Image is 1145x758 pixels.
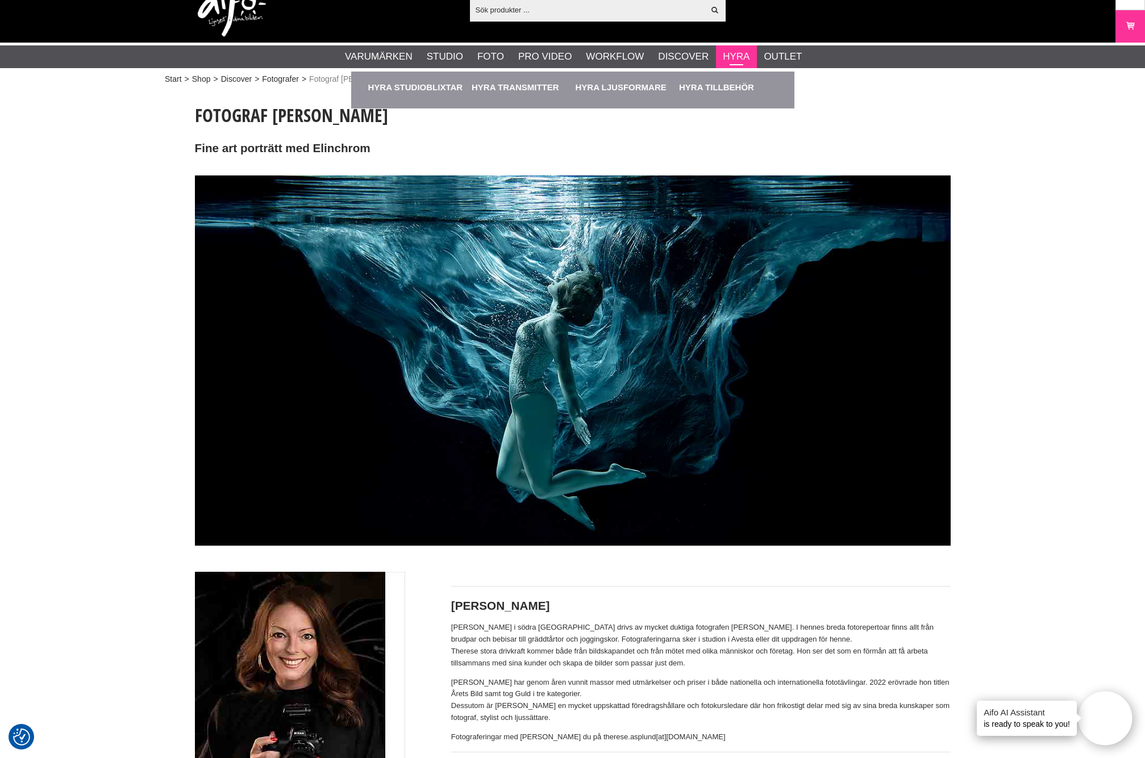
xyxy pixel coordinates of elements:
a: Hyra Studioblixtar [368,72,467,103]
p: [PERSON_NAME] i södra [GEOGRAPHIC_DATA] drivs av mycket duktiga fotografen [PERSON_NAME]. I henne... [451,622,951,669]
span: > [213,73,218,85]
h2: [PERSON_NAME] [451,598,951,614]
a: Workflow [586,49,644,64]
h2: Fine art porträtt med Elinchrom [195,140,951,157]
a: Hyra [723,49,750,64]
a: Hyra Transmitter [472,72,570,103]
a: Hyra Tillbehör [679,72,777,103]
img: Fotograf Therese Asplund [195,175,951,546]
a: Outlet [764,49,802,64]
span: > [255,73,259,85]
a: Studio [427,49,463,64]
div: is ready to speak to you! [977,701,1077,736]
a: Pro Video [518,49,572,64]
span: > [302,73,306,85]
span: Fotograf [PERSON_NAME] [309,73,406,85]
a: Shop [192,73,211,85]
a: Fotografer [262,73,299,85]
a: Start [165,73,182,85]
p: [PERSON_NAME] har genom åren vunnit massor med utmärkelser och priser i både nationella och inter... [451,677,951,724]
input: Sök produkter ... [470,1,705,18]
a: Hyra Ljusformare [576,72,674,103]
p: Fotograferingar med [PERSON_NAME] du på therese.asplund[at][DOMAIN_NAME] [451,731,951,743]
a: Discover [221,73,252,85]
h1: Fotograf [PERSON_NAME] [195,103,951,128]
img: Revisit consent button [13,728,30,746]
span: > [185,73,189,85]
a: Varumärken [345,49,413,64]
h4: Aifo AI Assistant [984,706,1070,718]
a: Foto [477,49,504,64]
a: Discover [658,49,709,64]
button: Samtyckesinställningar [13,727,30,747]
